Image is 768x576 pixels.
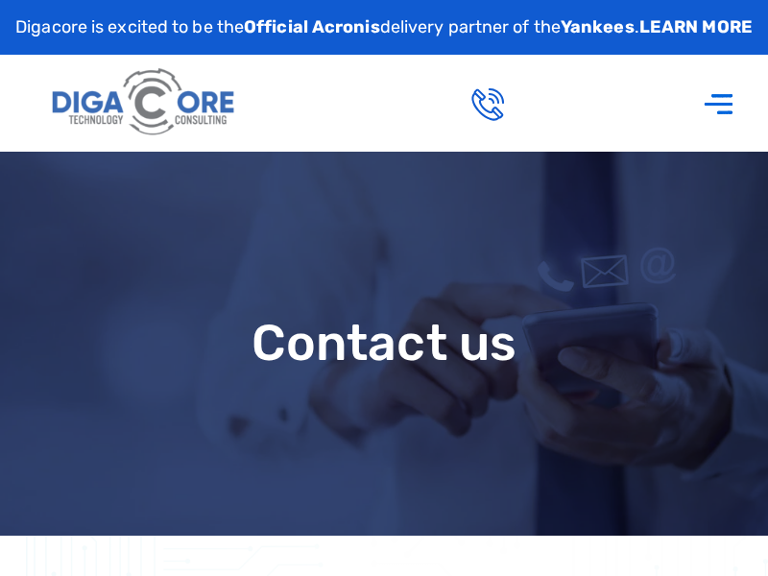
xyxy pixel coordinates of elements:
[15,14,753,40] p: Digacore is excited to be the delivery partner of the .
[10,316,758,371] h1: Contact us
[47,61,242,144] img: Digacore logo 1
[693,77,744,130] div: Menu Toggle
[561,16,635,37] strong: Yankees
[639,16,753,37] a: LEARN MORE
[244,16,380,37] strong: Official Acronis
